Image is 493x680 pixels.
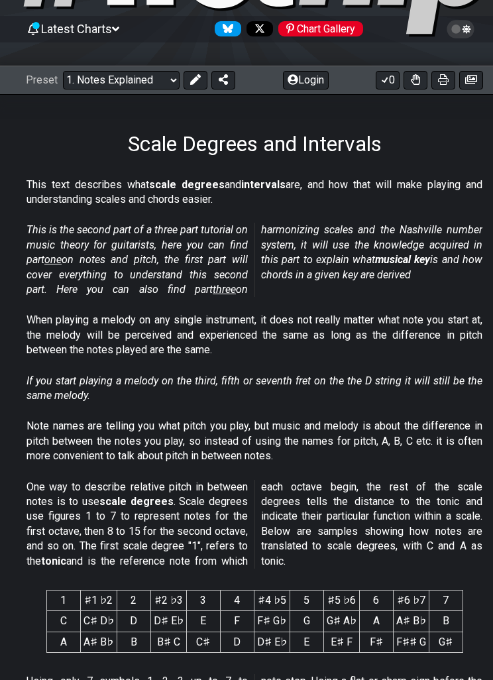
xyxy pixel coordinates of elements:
[117,611,150,632] td: D
[359,632,393,652] td: F♯
[150,611,186,632] td: D♯ E♭
[359,591,393,611] th: 6
[27,223,482,296] em: This is the second part of a three part tutorial on music theory for guitarists, here you can fin...
[375,253,430,266] strong: musical key
[429,632,463,652] td: G♯
[41,22,112,36] span: Latest Charts
[429,591,463,611] th: 7
[404,71,427,89] button: Toggle Dexterity for all fretkits
[393,632,429,652] td: F♯♯ G
[44,253,62,266] span: one
[431,71,455,89] button: Print
[323,611,359,632] td: G♯ A♭
[254,611,290,632] td: F♯ G♭
[27,480,482,569] p: One way to describe relative pitch in between notes is to use . Scale degrees use figures 1 to 7 ...
[99,495,174,508] strong: scale degrees
[290,611,323,632] td: G
[150,591,186,611] th: ♯2 ♭3
[27,313,482,357] p: When playing a melody on any single instrument, it does not really matter what note you start at,...
[459,71,483,89] button: Create image
[117,591,150,611] th: 2
[150,632,186,652] td: B♯ C
[209,21,241,36] a: Follow #fretflip at Bluesky
[220,611,254,632] td: F
[149,178,225,191] strong: scale degrees
[63,71,180,89] select: Preset
[117,632,150,652] td: B
[128,131,382,156] h1: Scale Degrees and Intervals
[254,632,290,652] td: D♯ E♭
[186,591,220,611] th: 3
[80,591,117,611] th: ♯1 ♭2
[453,23,468,35] span: Toggle light / dark theme
[290,591,323,611] th: 5
[220,632,254,652] td: D
[41,555,66,567] strong: tonic
[27,374,482,402] em: If you start playing a melody on the third, fifth or seventh fret on the the D string it will sti...
[241,21,273,36] a: Follow #fretflip at X
[323,632,359,652] td: E♯ F
[27,419,482,463] p: Note names are telling you what pitch you play, but music and melody is about the difference in p...
[220,591,254,611] th: 4
[211,71,235,89] button: Share Preset
[429,611,463,632] td: B
[290,632,323,652] td: E
[186,632,220,652] td: C♯
[359,611,393,632] td: A
[27,178,482,207] p: This text describes what and are, and how that will make playing and understanding scales and cho...
[241,178,286,191] strong: intervals
[80,611,117,632] td: C♯ D♭
[46,591,80,611] th: 1
[184,71,207,89] button: Edit Preset
[213,283,236,296] span: three
[283,71,329,89] button: Login
[26,74,58,86] span: Preset
[273,21,363,36] a: #fretflip at Pinterest
[393,611,429,632] td: A♯ B♭
[278,21,363,36] div: Chart Gallery
[80,632,117,652] td: A♯ B♭
[46,611,80,632] td: C
[254,591,290,611] th: ♯4 ♭5
[323,591,359,611] th: ♯5 ♭6
[46,632,80,652] td: A
[376,71,400,89] button: 0
[393,591,429,611] th: ♯6 ♭7
[186,611,220,632] td: E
